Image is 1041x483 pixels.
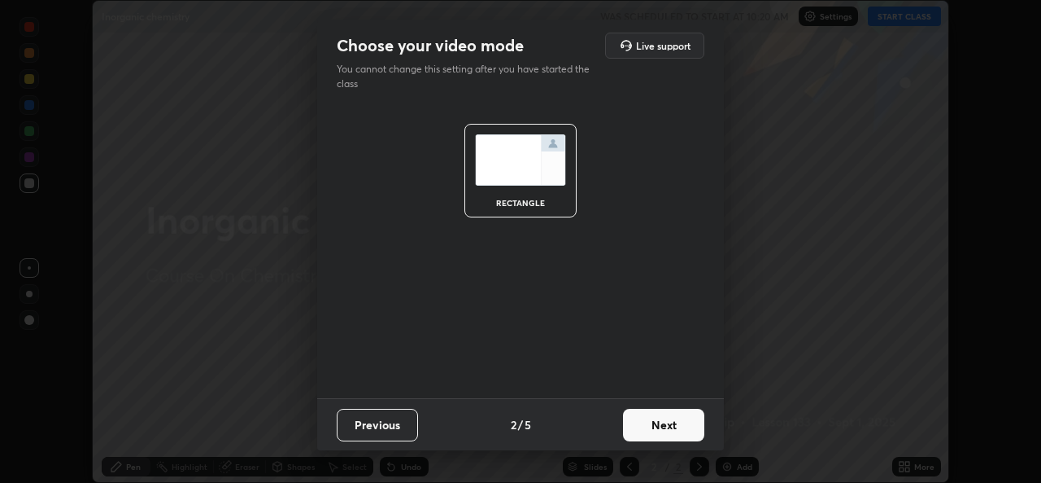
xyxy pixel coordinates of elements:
[475,134,566,186] img: normalScreenIcon.ae25ed63.svg
[488,199,553,207] div: rectangle
[511,416,516,433] h4: 2
[337,35,524,56] h2: Choose your video mode
[337,62,600,91] p: You cannot change this setting after you have started the class
[518,416,523,433] h4: /
[525,416,531,433] h4: 5
[337,409,418,441] button: Previous
[636,41,690,50] h5: Live support
[623,409,704,441] button: Next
